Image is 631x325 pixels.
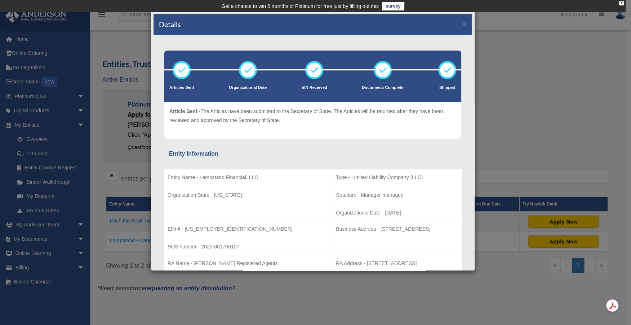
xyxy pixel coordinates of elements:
[336,191,458,200] p: Structure - Manager-managed
[336,173,458,182] p: Type - Limited Liability Company (LLC)
[169,149,457,159] div: Entity Information
[169,84,194,91] p: Articles Sent
[619,1,624,5] div: close
[229,84,267,91] p: Organizational Date
[336,208,458,217] p: Organizational Date - [DATE]
[159,19,181,29] h4: Details
[168,191,328,200] p: Organization State - [US_STATE]
[362,84,403,91] p: Documents Complete
[462,20,467,28] button: ×
[169,108,200,114] span: Article Sent -
[336,225,458,234] p: Business Address - [STREET_ADDRESS]
[168,173,328,182] p: Entity Name - Lampstand Financial, LLC
[221,2,379,10] div: Get a chance to win 6 months of Platinum for free just by filling out this
[168,225,328,234] p: EIN # - [US_EMPLOYER_IDENTIFICATION_NUMBER]
[336,259,458,268] p: RA Address - [STREET_ADDRESS]
[382,2,404,10] a: survey
[169,107,456,125] p: The Articles have been submitted to the Secretary of State. The Articles will be returned after t...
[302,84,327,91] p: EIN Recieved
[168,242,328,251] p: SOS number - 2025-001736107
[168,259,328,268] p: RA Name - [PERSON_NAME] Registered Agents
[438,84,456,91] p: Shipped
